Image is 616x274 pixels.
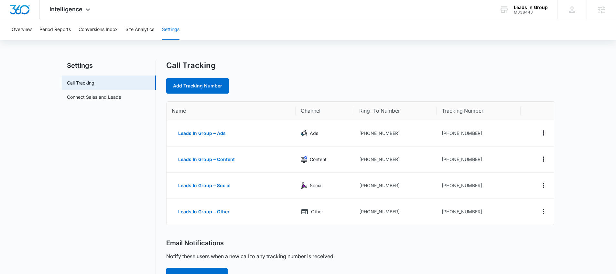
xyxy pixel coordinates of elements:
p: Social [310,182,322,189]
button: Overview [12,19,32,40]
button: Leads In Group – Ads [172,126,232,141]
a: Connect Sales and Leads [67,94,121,100]
button: Actions [538,154,549,164]
td: [PHONE_NUMBER] [437,199,521,225]
th: Tracking Number [437,102,521,120]
button: Period Reports [39,19,71,40]
td: [PHONE_NUMBER] [354,173,437,199]
h2: Settings [62,61,156,70]
td: [PHONE_NUMBER] [437,120,521,147]
td: [PHONE_NUMBER] [354,147,437,173]
h1: Call Tracking [166,61,216,70]
th: Ring-To Number [354,102,437,120]
h2: Email Notifications [166,239,224,247]
a: Call Tracking [67,79,94,86]
button: Leads In Group – Social [172,178,237,193]
td: [PHONE_NUMBER] [354,120,437,147]
button: Actions [538,206,549,217]
button: Site Analytics [125,19,154,40]
p: Content [310,156,327,163]
img: Social [301,182,307,189]
span: Intelligence [49,6,82,13]
th: Name [167,102,296,120]
button: Conversions Inbox [79,19,118,40]
button: Leads In Group – Content [172,152,241,167]
a: Add Tracking Number [166,78,229,94]
p: Ads [310,130,318,137]
td: [PHONE_NUMBER] [354,199,437,225]
p: Notify these users when a new call to any tracking number is received. [166,252,335,260]
button: Actions [538,128,549,138]
th: Channel [296,102,354,120]
td: [PHONE_NUMBER] [437,173,521,199]
img: Content [301,156,307,163]
img: Ads [301,130,307,137]
div: account name [514,5,548,10]
td: [PHONE_NUMBER] [437,147,521,173]
p: Other [311,208,323,215]
button: Actions [538,180,549,190]
div: account id [514,10,548,15]
button: Leads In Group – Other [172,204,236,219]
button: Settings [162,19,179,40]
